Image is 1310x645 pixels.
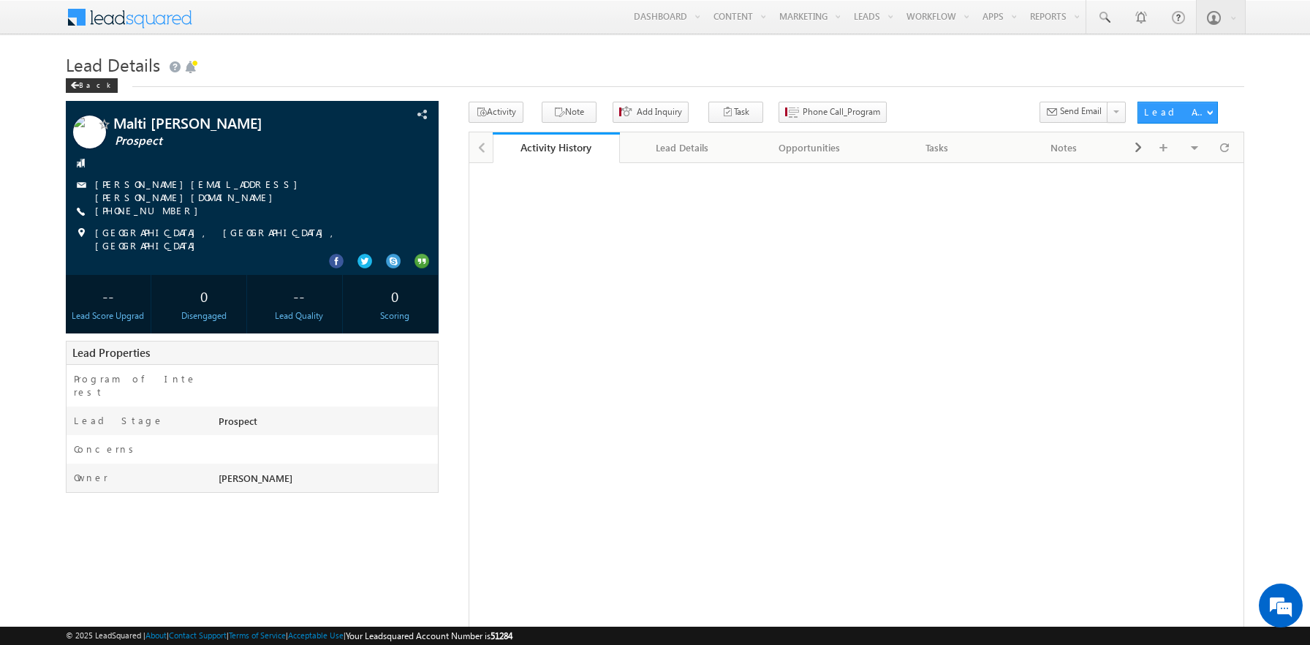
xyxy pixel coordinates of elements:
span: Add Inquiry [637,105,682,118]
div: 0 [164,282,243,309]
a: [PERSON_NAME][EMAIL_ADDRESS][PERSON_NAME][DOMAIN_NAME] [95,178,305,203]
img: Profile photo [73,116,106,154]
span: Lead Details [66,53,160,76]
span: [GEOGRAPHIC_DATA], [GEOGRAPHIC_DATA], [GEOGRAPHIC_DATA] [95,226,400,252]
a: Notes [1001,132,1128,163]
a: Contact Support [169,630,227,640]
a: Lead Details [620,132,747,163]
span: Your Leadsquared Account Number is [346,630,512,641]
span: © 2025 LeadSquared | | | | | [66,629,512,643]
span: 51284 [491,630,512,641]
div: Tasks [885,139,988,156]
span: Phone Call_Program [803,105,880,118]
a: Tasks [874,132,1001,163]
div: Lead Quality [260,309,338,322]
button: Note [542,102,597,123]
button: Send Email [1040,102,1108,123]
label: Concerns [74,442,139,456]
button: Lead Actions [1137,102,1218,124]
label: Owner [74,471,108,484]
div: Opportunities [758,139,860,156]
a: Opportunities [746,132,874,163]
div: Scoring [356,309,434,322]
div: -- [260,282,338,309]
div: Lead Actions [1144,105,1206,118]
button: Add Inquiry [613,102,689,123]
span: [PHONE_NUMBER] [95,204,205,219]
label: Program of Interest [74,372,201,399]
button: Phone Call_Program [779,102,887,123]
div: Lead Details [632,139,734,156]
span: [PERSON_NAME] [219,472,292,484]
div: Notes [1012,139,1115,156]
button: Task [708,102,763,123]
span: Prospect [115,134,348,148]
div: -- [69,282,148,309]
button: Activity [469,102,523,123]
div: Activity History [504,140,609,154]
div: Lead Score Upgrad [69,309,148,322]
span: Send Email [1060,105,1102,118]
a: Terms of Service [229,630,286,640]
a: Activity History [493,132,620,163]
div: Back [66,78,118,93]
a: Back [66,78,125,90]
span: Lead Properties [72,345,150,360]
div: Prospect [215,414,438,434]
div: 0 [356,282,434,309]
div: Disengaged [164,309,243,322]
a: About [145,630,167,640]
span: Malti [PERSON_NAME] [113,116,347,130]
label: Lead Stage [74,414,164,427]
a: Acceptable Use [288,630,344,640]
